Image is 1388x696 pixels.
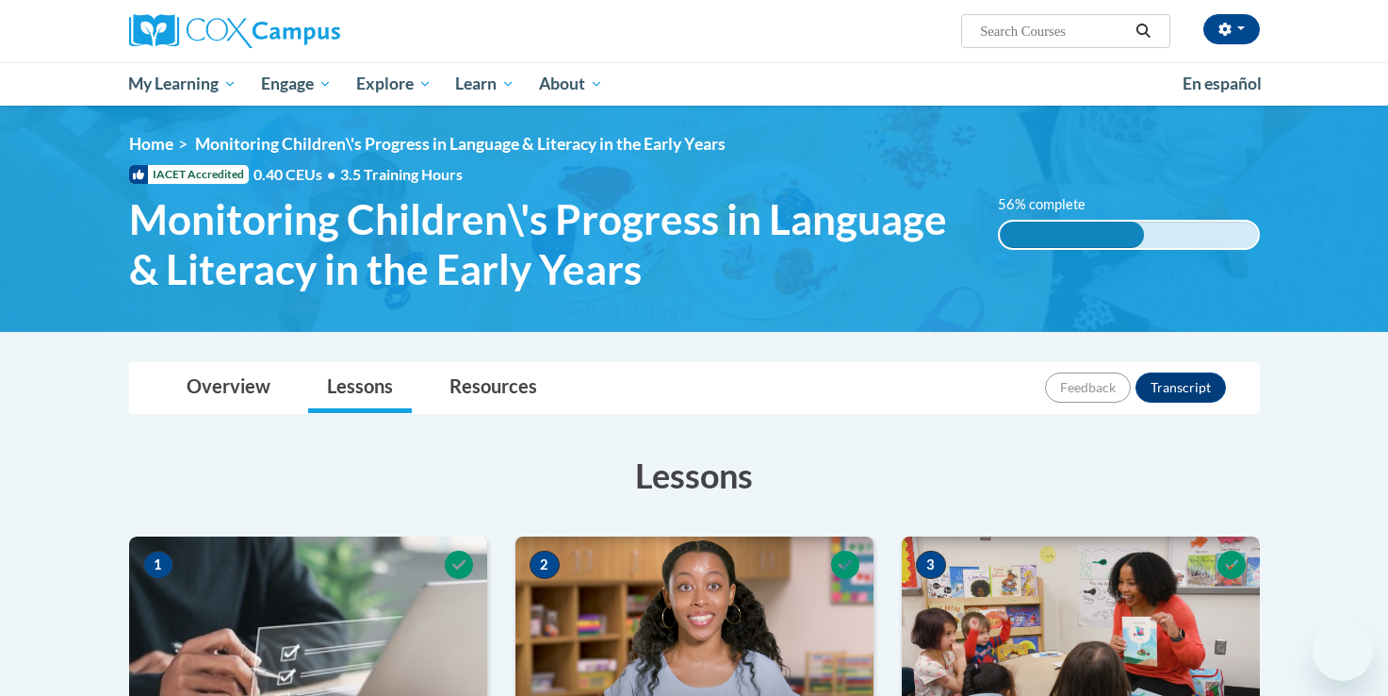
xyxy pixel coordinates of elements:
[998,194,1106,215] label: 56% complete
[455,73,514,95] span: Learn
[431,363,556,413] a: Resources
[128,73,237,95] span: My Learning
[308,363,412,413] a: Lessons
[261,73,332,95] span: Engage
[129,134,173,154] a: Home
[1203,14,1260,44] button: Account Settings
[530,551,560,579] span: 2
[249,62,344,106] a: Engage
[1135,373,1226,403] button: Transcript
[195,134,726,154] span: Monitoring Children\'s Progress in Language & Literacy in the Early Years
[1170,64,1274,104] a: En español
[129,452,1260,499] h3: Lessons
[1183,74,1262,93] span: En español
[527,62,615,106] a: About
[340,165,463,183] span: 3.5 Training Hours
[129,194,971,294] span: Monitoring Children\'s Progress in Language & Literacy in the Early Years
[356,73,432,95] span: Explore
[168,363,289,413] a: Overview
[443,62,527,106] a: Learn
[143,551,173,579] span: 1
[344,62,444,106] a: Explore
[1313,621,1373,681] iframe: Button to launch messaging window
[327,165,335,183] span: •
[129,14,340,48] img: Cox Campus
[916,551,946,579] span: 3
[1045,373,1131,403] button: Feedback
[117,62,250,106] a: My Learning
[129,165,249,184] span: IACET Accredited
[978,20,1129,42] input: Search Courses
[1000,222,1144,248] div: 56% complete
[1129,20,1157,42] button: Search
[129,14,487,48] a: Cox Campus
[253,164,340,185] span: 0.40 CEUs
[101,62,1288,106] div: Main menu
[539,73,603,95] span: About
